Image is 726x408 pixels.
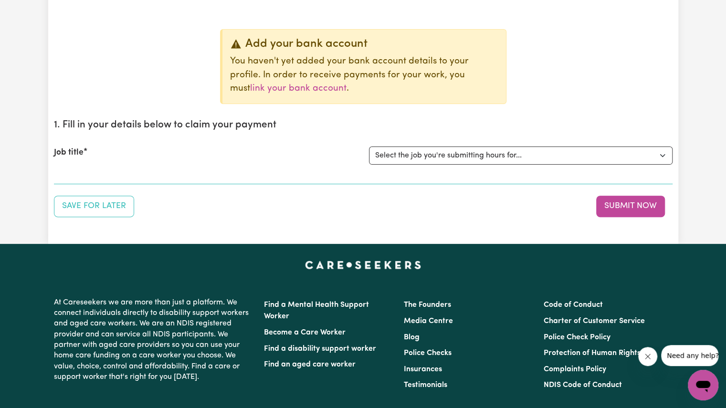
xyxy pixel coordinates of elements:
a: Find a disability support worker [264,345,376,353]
a: Careseekers home page [305,261,421,269]
button: Submit your job report [596,196,665,217]
div: Add your bank account [230,37,498,51]
button: Save your job report [54,196,134,217]
a: Find a Mental Health Support Worker [264,301,369,320]
a: Blog [404,334,420,341]
a: link your bank account [250,84,347,93]
a: Complaints Policy [544,366,606,373]
p: At Careseekers we are more than just a platform. We connect individuals directly to disability su... [54,293,253,387]
a: Testimonials [404,381,447,389]
iframe: Close message [638,347,657,366]
p: You haven't yet added your bank account details to your profile. In order to receive payments for... [230,55,498,96]
a: NDIS Code of Conduct [544,381,622,389]
a: Police Check Policy [544,334,610,341]
iframe: Button to launch messaging window [688,370,718,400]
a: Charter of Customer Service [544,317,645,325]
a: Police Checks [404,349,452,357]
a: Protection of Human Rights [544,349,641,357]
span: Need any help? [6,7,58,14]
a: Media Centre [404,317,453,325]
a: Insurances [404,366,442,373]
iframe: Message from company [661,345,718,366]
a: Code of Conduct [544,301,603,309]
a: The Founders [404,301,451,309]
label: Job title [54,146,84,159]
h2: 1. Fill in your details below to claim your payment [54,119,673,131]
a: Find an aged care worker [264,361,356,368]
a: Become a Care Worker [264,329,346,336]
